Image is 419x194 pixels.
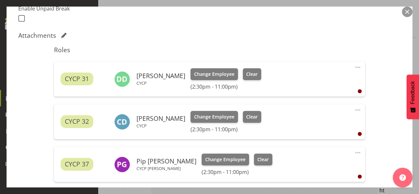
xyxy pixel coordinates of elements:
h6: (2:30pm - 11:00pm) [191,126,261,133]
h6: [PERSON_NAME] [137,72,185,79]
span: Feedback [410,81,416,104]
img: camille-davidson6038.jpg [114,114,130,130]
span: Change Employee [194,71,234,78]
span: Clear [257,156,269,163]
p: CYCP [137,80,185,86]
span: CYCP 37 [65,160,89,169]
img: philippa-grace11628.jpg [114,157,130,172]
button: Change Employee [202,154,249,165]
img: dejay-davison3684.jpg [114,71,130,87]
h6: [PERSON_NAME] [137,115,185,122]
h5: Attachments [18,32,56,39]
img: help-xxl-2.png [399,174,406,181]
span: CYCP 32 [65,117,89,126]
button: Feedback - Show survey [407,75,419,119]
span: Clear [246,113,258,120]
label: Enable Unpaid Break [18,5,108,12]
button: Clear [243,111,262,123]
h5: Roles [54,46,365,54]
h6: (2:30pm - 11:00pm) [191,83,261,90]
button: Change Employee [191,68,238,80]
div: User is clocked out [358,175,362,179]
span: CYCP 31 [65,74,89,84]
h6: (2:30pm - 11:00pm) [202,169,272,175]
h6: Pip [PERSON_NAME] [137,158,196,165]
span: Clear [246,71,258,78]
div: User is clocked out [358,89,362,93]
button: Clear [243,68,262,80]
div: User is clocked out [358,132,362,136]
p: CYCP [PERSON_NAME] [137,166,196,171]
span: Change Employee [194,113,234,120]
button: Clear [254,154,273,165]
p: CYCP [137,123,185,128]
span: Change Employee [205,156,246,163]
button: Change Employee [191,111,238,123]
